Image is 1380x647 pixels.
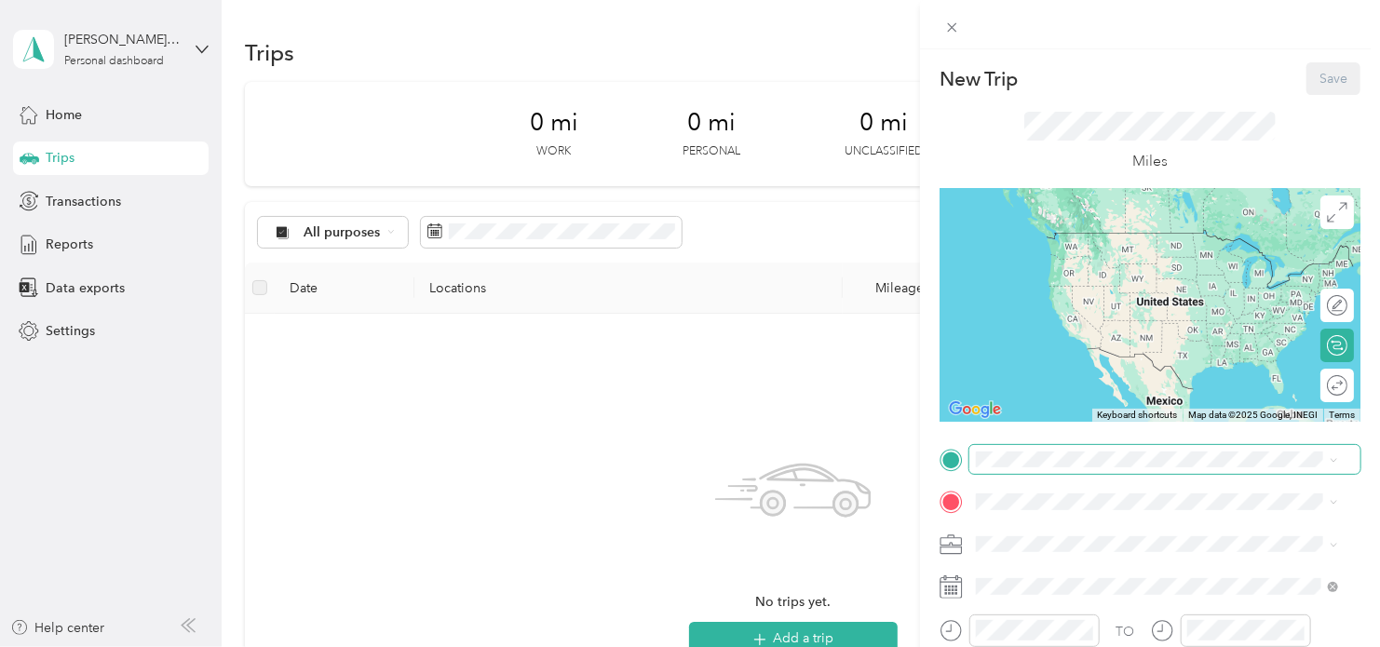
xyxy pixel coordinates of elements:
iframe: Everlance-gr Chat Button Frame [1276,543,1380,647]
img: Google [944,398,1006,422]
div: TO [1116,622,1135,641]
button: Keyboard shortcuts [1097,409,1177,422]
a: Open this area in Google Maps (opens a new window) [944,398,1006,422]
span: Map data ©2025 Google, INEGI [1188,410,1318,420]
p: New Trip [940,66,1018,92]
p: Miles [1132,150,1168,173]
